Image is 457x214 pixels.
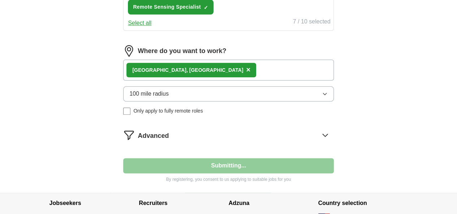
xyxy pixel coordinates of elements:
[293,17,331,27] div: 7 / 10 selected
[123,86,333,101] button: 100 mile radius
[123,108,130,115] input: Only apply to fully remote roles
[123,158,333,173] button: Submitting...
[133,3,201,11] span: Remote Sensing Specialist
[133,107,203,115] span: Only apply to fully remote roles
[128,19,151,27] button: Select all
[138,131,169,141] span: Advanced
[246,66,250,74] span: ×
[138,46,226,56] label: Where do you want to work?
[204,5,208,10] span: ✓
[132,66,243,74] div: , [GEOGRAPHIC_DATA]
[246,65,250,75] button: ×
[318,193,408,213] h4: Country selection
[132,67,186,73] strong: [GEOGRAPHIC_DATA]
[123,129,135,141] img: filter
[129,89,169,98] span: 100 mile radius
[123,176,333,183] p: By registering, you consent to us applying to suitable jobs for you
[123,45,135,57] img: location.png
